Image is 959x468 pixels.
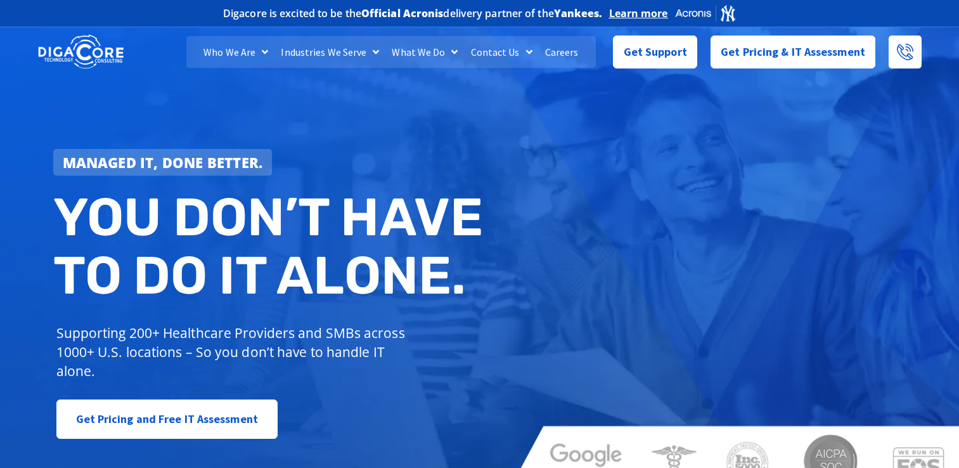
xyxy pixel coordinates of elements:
[674,4,737,22] img: Acronis
[274,36,385,68] a: Industries We Serve
[186,36,596,68] nav: Menu
[53,188,489,304] h2: You don’t have to do IT alone.
[56,323,411,380] p: Supporting 200+ Healthcare Providers and SMBs across 1000+ U.S. locations – So you don’t have to ...
[361,6,444,20] b: Official Acronis
[76,406,258,432] span: Get Pricing and Free IT Assessment
[38,34,124,71] img: DigaCore Technology Consulting
[711,36,875,68] a: Get Pricing & IT Assessment
[554,6,603,20] b: Yankees.
[197,36,274,68] a: Who We Are
[385,36,464,68] a: What We Do
[465,36,539,68] a: Contact Us
[613,36,697,68] a: Get Support
[63,153,263,172] strong: Managed IT, done better.
[223,8,603,18] h2: Digacore is excited to be the delivery partner of the
[53,149,273,176] a: Managed IT, done better.
[721,39,865,65] span: Get Pricing & IT Assessment
[539,36,585,68] a: Careers
[609,7,668,20] a: Learn more
[56,400,278,439] a: Get Pricing and Free IT Assessment
[624,39,687,65] span: Get Support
